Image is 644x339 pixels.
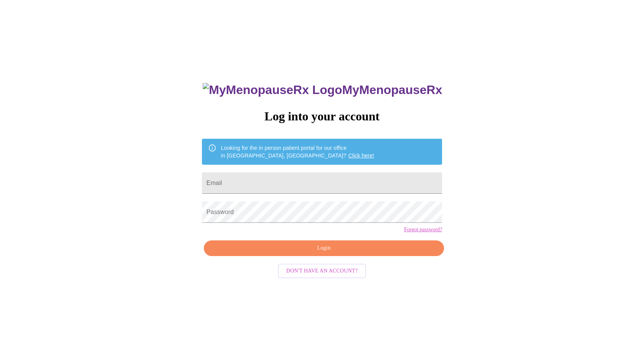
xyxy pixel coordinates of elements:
[203,83,342,97] img: MyMenopauseRx Logo
[404,227,442,233] a: Forgot password?
[286,266,358,276] span: Don't have an account?
[348,152,374,159] a: Click here!
[204,240,444,256] button: Login
[221,141,374,162] div: Looking for the in person patient portal for our office in [GEOGRAPHIC_DATA], [GEOGRAPHIC_DATA]?
[276,267,368,274] a: Don't have an account?
[278,264,366,279] button: Don't have an account?
[213,243,435,253] span: Login
[203,83,442,97] h3: MyMenopauseRx
[202,109,442,123] h3: Log into your account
